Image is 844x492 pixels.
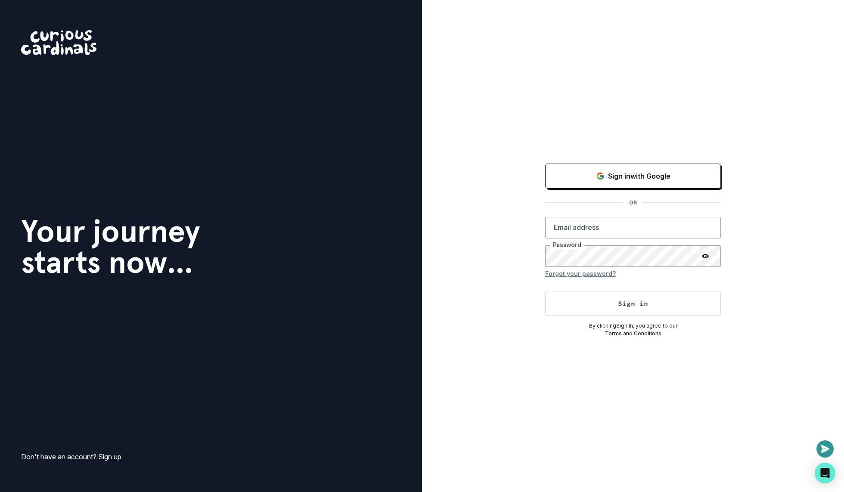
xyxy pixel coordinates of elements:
button: Sign in with Google (GSuite) [545,164,721,189]
button: Open or close messaging widget [816,440,834,458]
p: By clicking Sign In , you agree to our [545,322,721,330]
button: Forgot your password? [545,267,616,281]
div: Open Intercom Messenger [815,463,835,483]
p: OR [624,199,642,207]
button: Sign in [545,291,721,316]
p: Don't have an account? [21,452,121,462]
a: Terms and Conditions [605,330,661,337]
a: Sign up [98,452,121,461]
h1: Your journey starts now... [21,216,200,278]
p: Sign in with Google [608,171,670,181]
img: Curious Cardinals Logo [21,30,96,55]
